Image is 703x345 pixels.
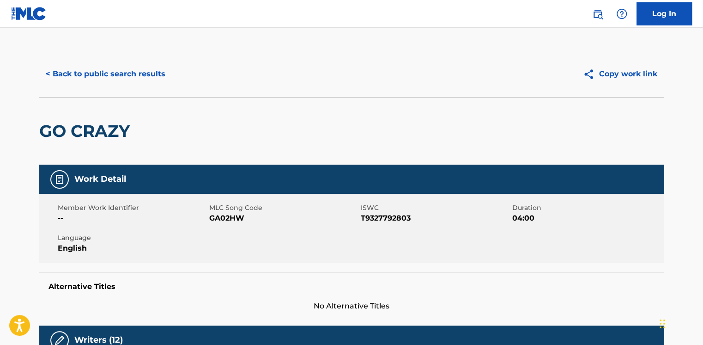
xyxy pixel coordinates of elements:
[209,213,358,224] span: GA02HW
[209,203,358,213] span: MLC Song Code
[592,8,603,19] img: search
[39,301,664,312] span: No Alternative Titles
[58,213,207,224] span: --
[361,203,510,213] span: ISWC
[612,5,631,23] div: Help
[11,7,47,20] img: MLC Logo
[39,62,172,86] button: < Back to public search results
[636,2,692,25] a: Log In
[54,174,65,185] img: Work Detail
[616,8,627,19] img: help
[512,213,661,224] span: 04:00
[39,121,134,142] h2: GO CRAZY
[361,213,510,224] span: T9327792803
[657,301,703,345] iframe: Chat Widget
[512,203,661,213] span: Duration
[58,243,207,254] span: English
[74,174,126,185] h5: Work Detail
[48,282,655,291] h5: Alternative Titles
[58,233,207,243] span: Language
[583,68,599,80] img: Copy work link
[576,62,664,86] button: Copy work link
[58,203,207,213] span: Member Work Identifier
[588,5,607,23] a: Public Search
[660,310,665,338] div: Drag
